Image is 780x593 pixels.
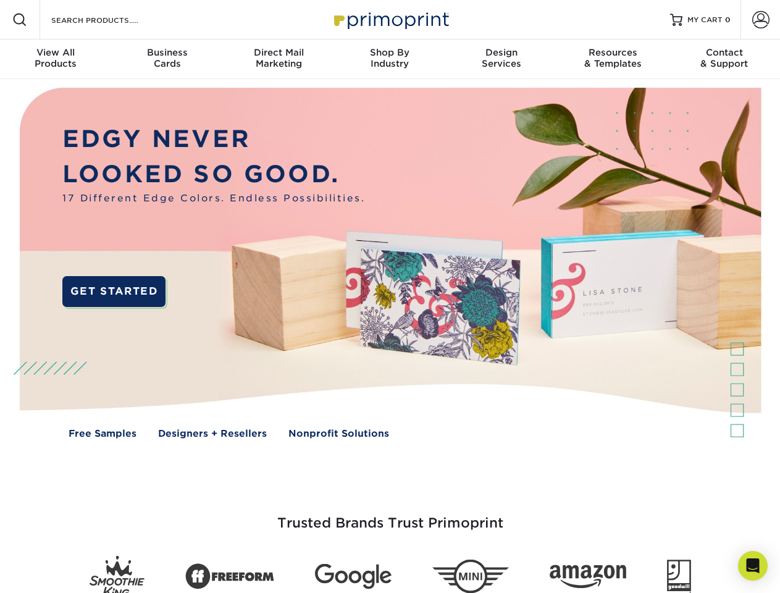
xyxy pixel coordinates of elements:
a: Designers + Resellers [158,427,267,441]
img: Primoprint [329,6,452,33]
span: MY CART [687,15,723,25]
a: Nonprofit Solutions [288,427,389,441]
div: & Support [669,47,780,69]
span: 0 [725,15,731,24]
h3: Trusted Brands Trust Primoprint [29,486,752,546]
a: Free Samples [69,427,136,441]
img: Goodwill [667,560,691,593]
span: Design [446,47,557,58]
a: Direct MailMarketing [223,40,334,79]
span: Resources [557,47,668,58]
span: Direct Mail [223,47,334,58]
span: Shop By [334,47,445,58]
a: GET STARTED [62,276,166,307]
div: Services [446,47,557,69]
a: BusinessCards [111,40,222,79]
span: Contact [669,47,780,58]
div: & Templates [557,47,668,69]
p: EDGY NEVER [62,122,365,157]
span: Business [111,47,222,58]
div: Marketing [223,47,334,69]
a: Contact& Support [669,40,780,79]
a: Shop ByIndustry [334,40,445,79]
img: Google [315,564,392,589]
div: Industry [334,47,445,69]
iframe: Google Customer Reviews [3,555,105,589]
a: DesignServices [446,40,557,79]
input: SEARCH PRODUCTS..... [50,12,170,27]
div: Cards [111,47,222,69]
p: LOOKED SO GOOD. [62,157,365,192]
a: Resources& Templates [557,40,668,79]
div: Open Intercom Messenger [738,551,768,581]
span: 17 Different Edge Colors. Endless Possibilities. [62,191,365,206]
img: Amazon [550,565,626,589]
